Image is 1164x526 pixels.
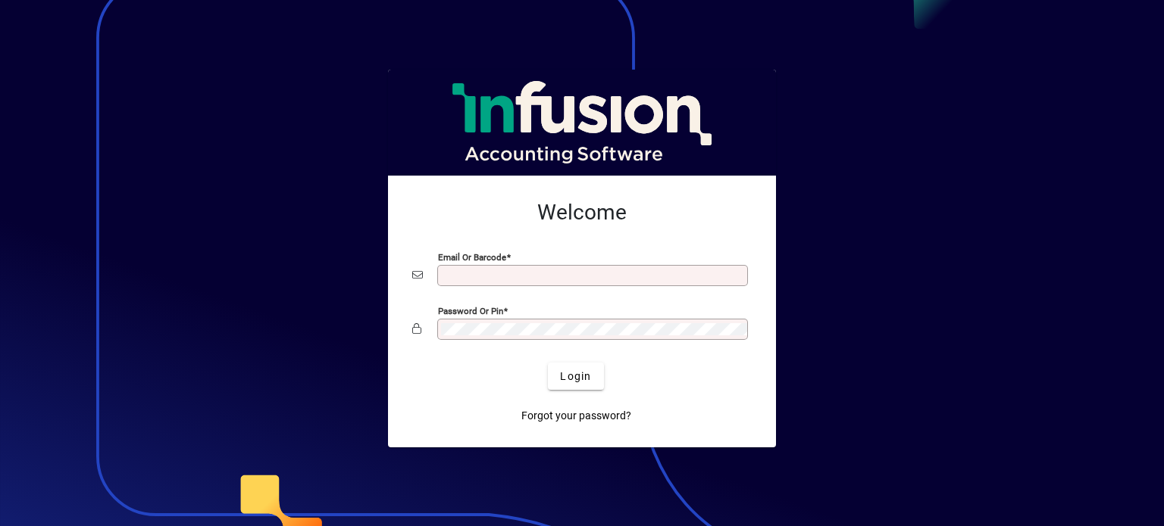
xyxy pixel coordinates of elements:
[515,402,637,429] a: Forgot your password?
[560,369,591,384] span: Login
[548,363,603,390] button: Login
[412,200,752,226] h2: Welcome
[438,306,503,316] mat-label: Password or Pin
[521,408,631,424] span: Forgot your password?
[438,252,506,263] mat-label: Email or Barcode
